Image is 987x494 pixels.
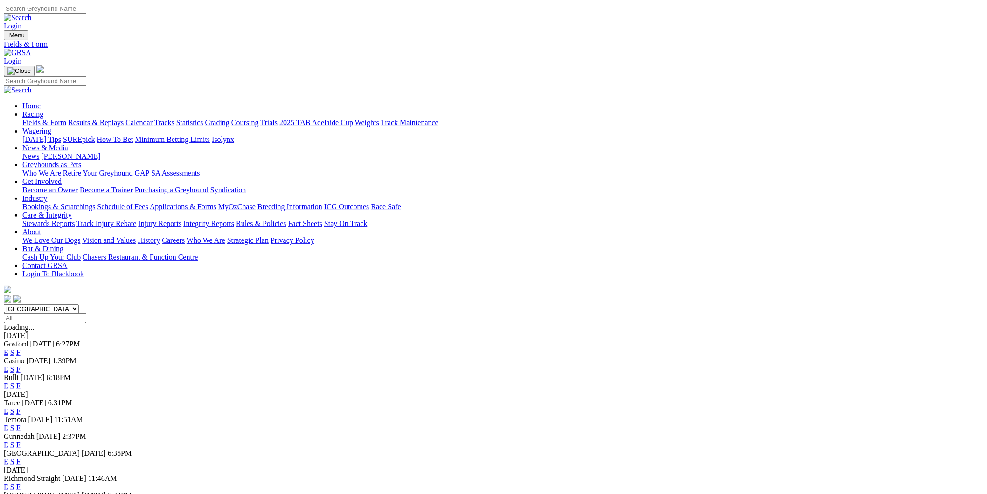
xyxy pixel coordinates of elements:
a: Who We Are [22,169,61,177]
a: How To Bet [97,135,133,143]
span: 6:35PM [108,449,132,457]
img: GRSA [4,49,31,57]
a: S [10,483,14,491]
img: Close [7,67,31,75]
a: F [16,407,21,415]
span: 1:39PM [52,357,76,365]
a: [PERSON_NAME] [41,152,100,160]
a: Track Injury Rebate [76,219,136,227]
a: Bar & Dining [22,245,63,253]
button: Toggle navigation [4,66,35,76]
span: Loading... [4,323,34,331]
a: F [16,424,21,432]
a: E [4,348,8,356]
button: Toggle navigation [4,30,28,40]
div: [DATE] [4,390,983,399]
a: Coursing [231,119,259,127]
a: Integrity Reports [183,219,234,227]
a: Rules & Policies [236,219,286,227]
a: E [4,424,8,432]
div: Greyhounds as Pets [22,169,983,177]
a: Login [4,22,21,30]
span: Taree [4,399,20,407]
a: MyOzChase [218,203,256,211]
a: S [10,407,14,415]
div: Wagering [22,135,983,144]
a: S [10,365,14,373]
span: Richmond Straight [4,474,60,482]
span: [DATE] [82,449,106,457]
a: Fact Sheets [288,219,322,227]
a: Contact GRSA [22,261,67,269]
span: 11:51AM [54,416,83,423]
a: Race Safe [371,203,401,211]
a: Who We Are [187,236,225,244]
div: Industry [22,203,983,211]
a: Care & Integrity [22,211,72,219]
div: [DATE] [4,466,983,474]
div: Get Involved [22,186,983,194]
span: [DATE] [62,474,86,482]
a: Greyhounds as Pets [22,161,81,169]
a: Grading [205,119,229,127]
a: Cash Up Your Club [22,253,81,261]
a: Fields & Form [22,119,66,127]
a: Breeding Information [257,203,322,211]
div: Racing [22,119,983,127]
a: Tracks [154,119,174,127]
a: Retire Your Greyhound [63,169,133,177]
a: Syndication [210,186,246,194]
a: Schedule of Fees [97,203,148,211]
a: Login [4,57,21,65]
a: E [4,483,8,491]
a: Stewards Reports [22,219,75,227]
a: F [16,483,21,491]
span: [DATE] [30,340,54,348]
a: Home [22,102,41,110]
div: Care & Integrity [22,219,983,228]
img: logo-grsa-white.png [4,286,11,293]
img: facebook.svg [4,295,11,303]
a: History [138,236,160,244]
a: SUREpick [63,135,95,143]
div: Fields & Form [4,40,983,49]
a: Bookings & Scratchings [22,203,95,211]
a: Statistics [176,119,203,127]
span: 2:37PM [62,432,86,440]
span: [DATE] [28,416,53,423]
a: We Love Our Dogs [22,236,80,244]
img: Search [4,86,32,94]
a: F [16,458,21,466]
a: Wagering [22,127,51,135]
a: Become a Trainer [80,186,133,194]
span: 11:46AM [88,474,117,482]
span: [DATE] [22,399,46,407]
a: [DATE] Tips [22,135,61,143]
a: E [4,441,8,449]
span: [GEOGRAPHIC_DATA] [4,449,80,457]
div: Bar & Dining [22,253,983,261]
a: Results & Replays [68,119,124,127]
a: E [4,407,8,415]
a: Vision and Values [82,236,136,244]
span: 6:18PM [47,374,71,381]
span: 6:31PM [48,399,72,407]
a: News & Media [22,144,68,152]
img: twitter.svg [13,295,21,303]
a: Weights [355,119,379,127]
a: F [16,441,21,449]
a: Track Maintenance [381,119,438,127]
a: About [22,228,41,236]
a: E [4,382,8,390]
input: Search [4,76,86,86]
a: F [16,382,21,390]
a: F [16,365,21,373]
div: [DATE] [4,332,983,340]
a: Chasers Restaurant & Function Centre [83,253,198,261]
span: 6:27PM [56,340,80,348]
a: Minimum Betting Limits [135,135,210,143]
a: News [22,152,39,160]
a: F [16,348,21,356]
a: E [4,365,8,373]
a: Injury Reports [138,219,181,227]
